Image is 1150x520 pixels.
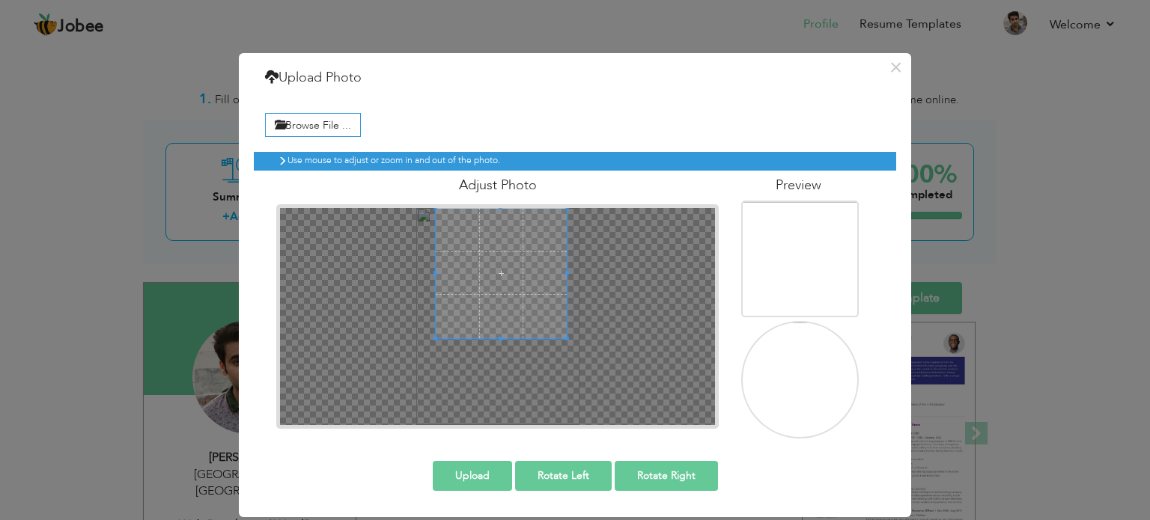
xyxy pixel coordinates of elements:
[433,461,512,491] button: Upload
[265,68,362,88] h4: Upload Photo
[725,202,871,397] img: 3af8f1ff-0d13-4019-a675-605b7902a201
[276,178,719,193] h4: Adjust Photo
[741,178,855,193] h4: Preview
[515,461,612,491] button: Rotate Left
[265,113,361,136] label: Browse File ...
[615,461,718,491] button: Rotate Right
[883,55,907,79] button: ×
[287,156,865,165] h6: Use mouse to adjust or zoom in and out of the photo.
[725,322,871,518] img: 3af8f1ff-0d13-4019-a675-605b7902a201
